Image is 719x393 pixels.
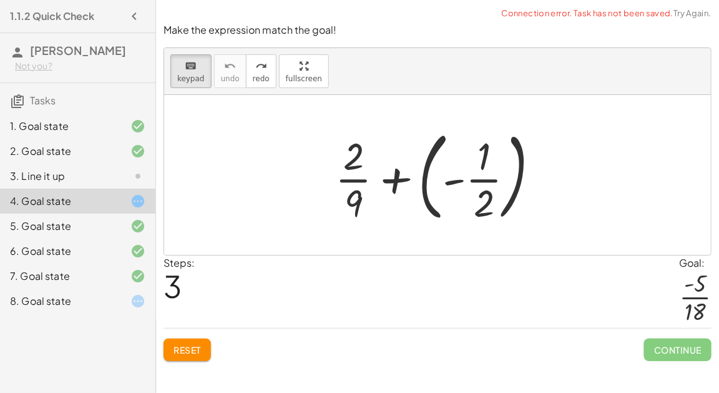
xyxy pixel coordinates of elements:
[164,267,182,305] span: 3
[130,169,145,184] i: Task not started.
[10,119,110,134] div: 1. Goal state
[10,294,110,309] div: 8. Goal state
[246,54,276,88] button: redoredo
[15,60,145,72] div: Not you?
[214,54,247,88] button: undoundo
[10,244,110,259] div: 6. Goal state
[502,7,712,20] span: Connection error. Task has not been saved.
[185,59,197,74] i: keyboard
[286,74,322,83] span: fullscreen
[174,344,201,356] span: Reset
[10,194,110,209] div: 4. Goal state
[279,54,329,88] button: fullscreen
[255,59,267,74] i: redo
[130,244,145,259] i: Task finished and correct.
[224,59,236,74] i: undo
[253,74,270,83] span: redo
[10,169,110,184] div: 3. Line it up
[164,23,712,37] p: Make the expression match the goal!
[10,144,110,159] div: 2. Goal state
[177,74,205,83] span: keypad
[164,339,211,361] button: Reset
[130,144,145,159] i: Task finished and correct.
[30,94,56,107] span: Tasks
[130,294,145,309] i: Task started.
[130,194,145,209] i: Task started.
[10,219,110,234] div: 5. Goal state
[10,9,94,24] h4: 1.1.2 Quick Check
[30,43,126,57] span: [PERSON_NAME]
[130,119,145,134] i: Task finished and correct.
[673,8,712,18] a: Try Again.
[10,269,110,284] div: 7. Goal state
[170,54,212,88] button: keyboardkeypad
[130,219,145,234] i: Task finished and correct.
[680,256,712,271] div: Goal:
[164,256,195,269] label: Steps:
[221,74,240,83] span: undo
[130,269,145,284] i: Task finished and correct.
